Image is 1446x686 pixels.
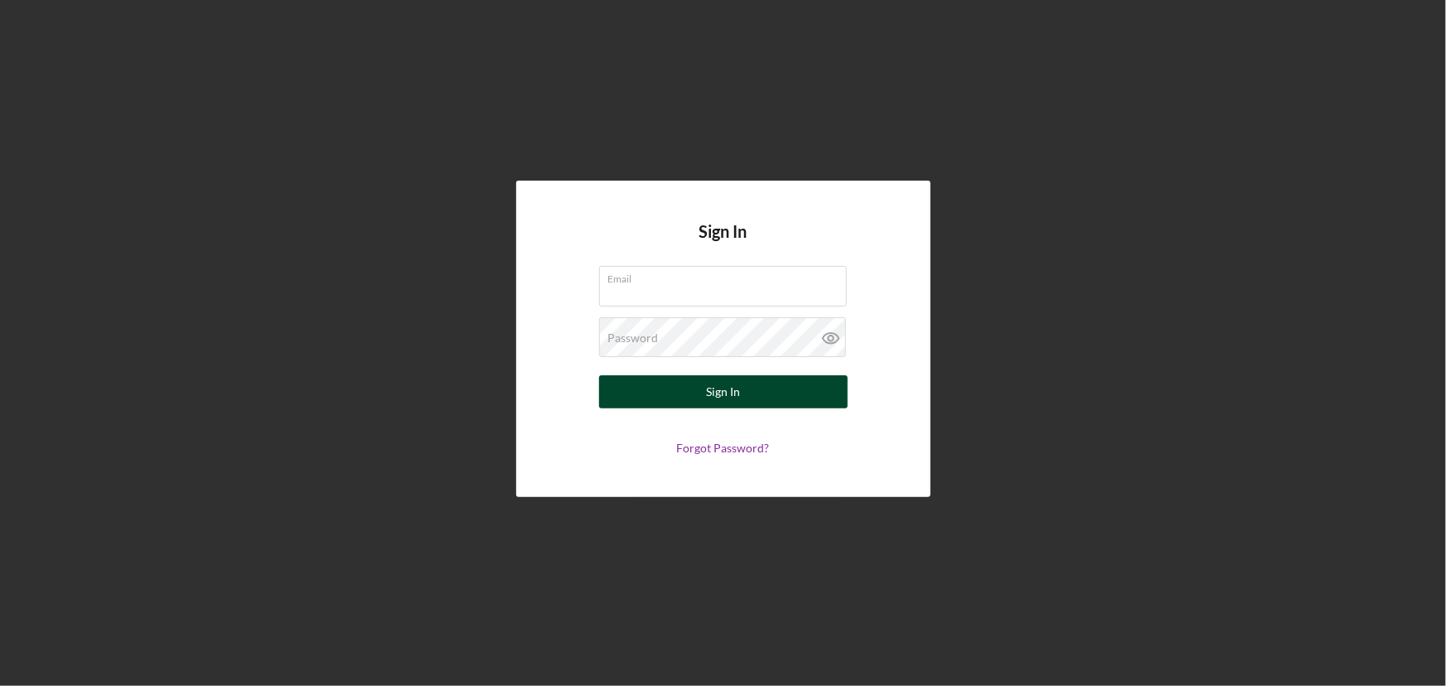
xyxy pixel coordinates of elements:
[699,222,747,266] h4: Sign In
[608,267,847,285] label: Email
[677,441,770,455] a: Forgot Password?
[706,375,740,408] div: Sign In
[599,375,848,408] button: Sign In
[608,331,659,345] label: Password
